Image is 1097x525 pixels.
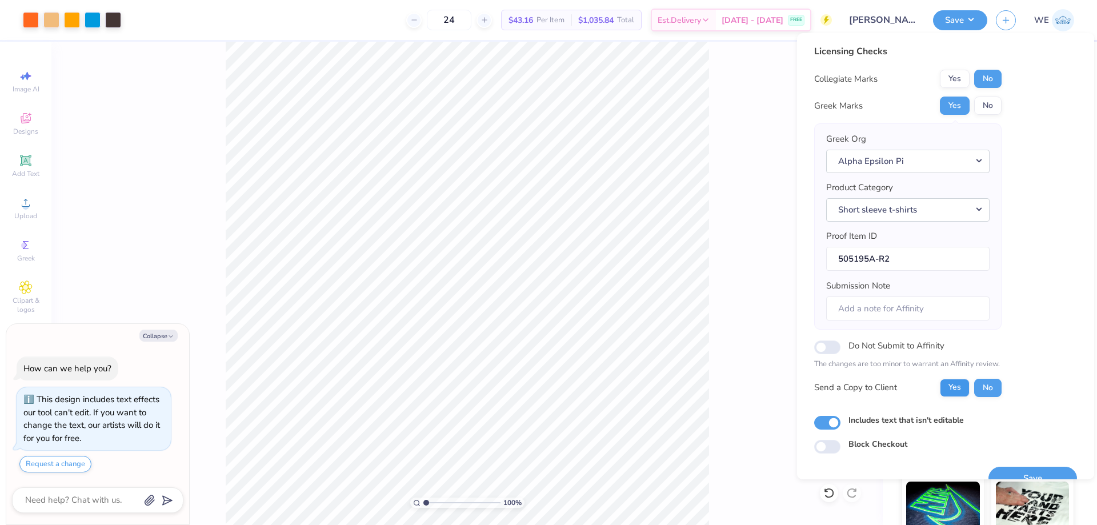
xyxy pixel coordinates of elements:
button: Save [988,467,1077,490]
button: Request a change [19,456,91,472]
label: Submission Note [826,279,890,292]
button: Yes [940,97,970,115]
button: No [974,97,1002,115]
span: FREE [790,16,802,24]
p: The changes are too minor to warrant an Affinity review. [814,359,1002,370]
button: Yes [940,70,970,88]
div: Send a Copy to Client [814,381,897,394]
div: Greek Marks [814,99,863,113]
button: Save [933,10,987,30]
input: – – [427,10,471,30]
div: This design includes text effects our tool can't edit. If you want to change the text, our artist... [23,394,160,444]
span: $1,035.84 [578,14,614,26]
input: Add a note for Affinity [826,296,990,321]
button: Yes [940,379,970,397]
span: Per Item [537,14,564,26]
span: [DATE] - [DATE] [722,14,783,26]
span: Greek [17,254,35,263]
button: Collapse [139,330,178,342]
img: Werrine Empeynado [1052,9,1074,31]
label: Greek Org [826,133,866,146]
span: Image AI [13,85,39,94]
span: $43.16 [509,14,533,26]
label: Block Checkout [848,438,907,450]
div: Collegiate Marks [814,73,878,86]
span: Add Text [12,169,39,178]
span: Clipart & logos [6,296,46,314]
button: Alpha Epsilon Pi [826,150,990,173]
label: Do Not Submit to Affinity [848,338,944,353]
input: Untitled Design [840,9,924,31]
span: Total [617,14,634,26]
button: Short sleeve t-shirts [826,198,990,222]
span: 100 % [503,498,522,508]
button: No [974,70,1002,88]
div: How can we help you? [23,363,111,374]
div: Licensing Checks [814,45,1002,58]
span: Designs [13,127,38,136]
span: WE [1034,14,1049,27]
label: Includes text that isn't editable [848,414,964,426]
button: No [974,379,1002,397]
label: Product Category [826,181,893,194]
span: Upload [14,211,37,221]
span: Est. Delivery [658,14,701,26]
a: WE [1034,9,1074,31]
label: Proof Item ID [826,230,877,243]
